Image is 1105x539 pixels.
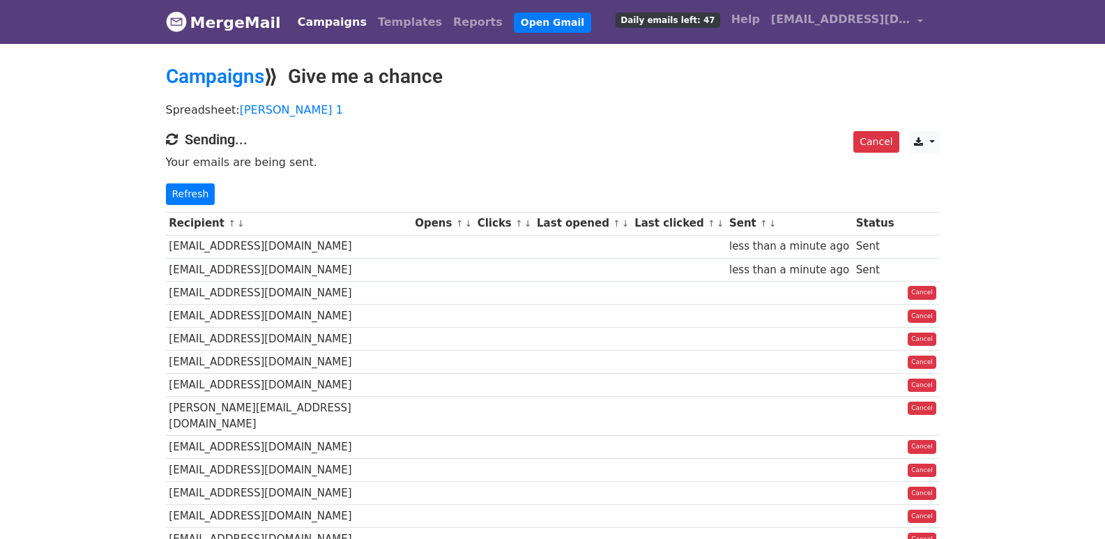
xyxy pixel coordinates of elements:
th: Clicks [474,212,533,235]
h4: Sending... [166,131,940,148]
a: ↑ [613,218,620,229]
a: Campaigns [166,65,264,88]
a: Daily emails left: 47 [610,6,725,33]
a: ↓ [622,218,630,229]
a: Cancel [853,131,899,153]
a: ↑ [708,218,715,229]
td: [EMAIL_ADDRESS][DOMAIN_NAME] [166,235,412,258]
img: MergeMail logo [166,11,187,32]
a: Cancel [908,310,936,324]
a: ↓ [717,218,724,229]
a: Cancel [908,440,936,454]
td: Sent [853,235,897,258]
a: Campaigns [292,8,372,36]
td: [EMAIL_ADDRESS][DOMAIN_NAME] [166,374,412,397]
a: Cancel [908,464,936,478]
a: ↑ [228,218,236,229]
th: Sent [726,212,853,235]
div: less than a minute ago [729,238,849,255]
a: ↓ [524,218,532,229]
td: [EMAIL_ADDRESS][DOMAIN_NAME] [166,328,412,351]
a: Cancel [908,286,936,300]
td: Sent [853,258,897,281]
a: MergeMail [166,8,281,37]
th: Last opened [533,212,631,235]
th: Recipient [166,212,412,235]
a: Reports [448,8,508,36]
td: [EMAIL_ADDRESS][DOMAIN_NAME] [166,505,412,528]
td: [EMAIL_ADDRESS][DOMAIN_NAME] [166,304,412,327]
td: [EMAIL_ADDRESS][DOMAIN_NAME] [166,459,412,482]
a: ↓ [237,218,245,229]
a: ↑ [760,218,768,229]
a: Cancel [908,379,936,393]
a: ↑ [515,218,523,229]
a: Templates [372,8,448,36]
td: [EMAIL_ADDRESS][DOMAIN_NAME] [166,258,412,281]
td: [EMAIL_ADDRESS][DOMAIN_NAME] [166,281,412,304]
a: Cancel [908,510,936,524]
div: less than a minute ago [729,262,849,278]
a: Cancel [908,356,936,370]
a: ↑ [456,218,464,229]
td: [EMAIL_ADDRESS][DOMAIN_NAME] [166,435,412,458]
span: Daily emails left: 47 [616,13,719,28]
td: [EMAIL_ADDRESS][DOMAIN_NAME] [166,351,412,374]
a: Refresh [166,183,215,205]
a: Cancel [908,333,936,347]
th: Last clicked [631,212,726,235]
a: Cancel [908,487,936,501]
a: [EMAIL_ADDRESS][DOMAIN_NAME] [765,6,929,38]
p: Your emails are being sent. [166,155,940,169]
a: Cancel [908,402,936,416]
th: Status [853,212,897,235]
h2: ⟫ Give me a chance [166,65,940,89]
a: [PERSON_NAME] 1 [240,103,343,116]
p: Spreadsheet: [166,103,940,117]
a: ↓ [464,218,472,229]
th: Opens [411,212,474,235]
a: ↓ [769,218,777,229]
a: Open Gmail [514,13,591,33]
span: [EMAIL_ADDRESS][DOMAIN_NAME] [771,11,910,28]
a: Help [726,6,765,33]
td: [PERSON_NAME][EMAIL_ADDRESS][DOMAIN_NAME] [166,397,412,436]
td: [EMAIL_ADDRESS][DOMAIN_NAME] [166,482,412,505]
